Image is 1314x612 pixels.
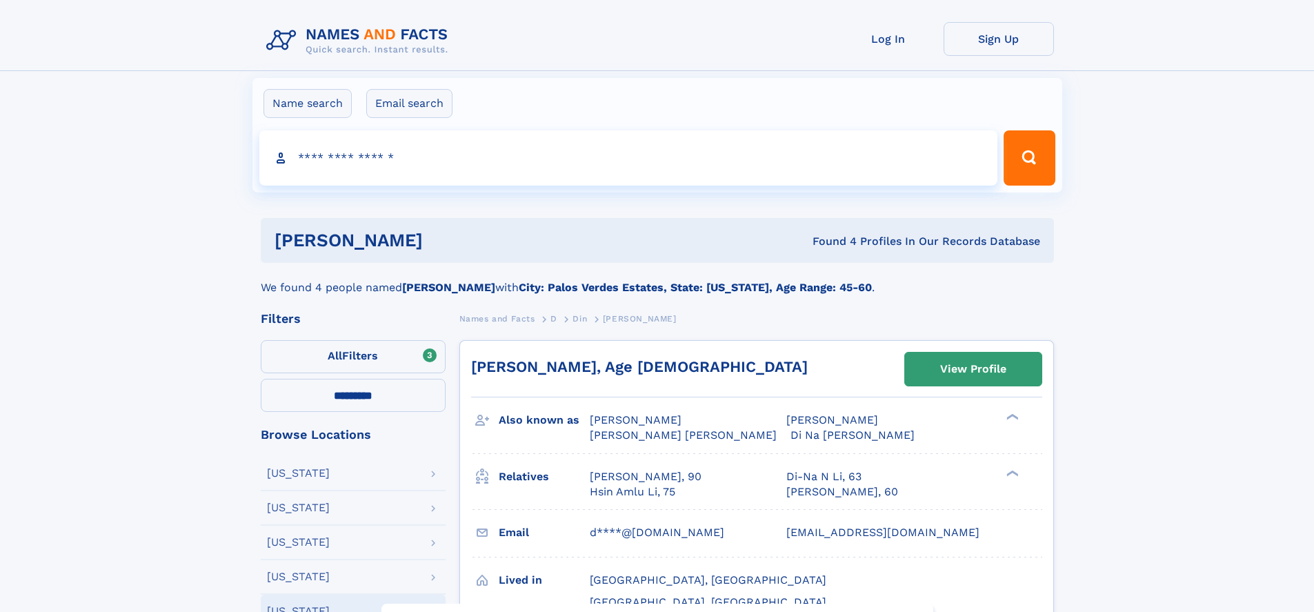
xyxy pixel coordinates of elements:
[590,484,675,500] a: Hsin Amlu Li, 75
[590,573,826,586] span: [GEOGRAPHIC_DATA], [GEOGRAPHIC_DATA]
[590,469,701,484] a: [PERSON_NAME], 90
[267,468,330,479] div: [US_STATE]
[499,408,590,432] h3: Also known as
[499,521,590,544] h3: Email
[366,89,452,118] label: Email search
[1003,413,1019,422] div: ❯
[261,340,446,373] label: Filters
[519,281,872,294] b: City: Palos Verdes Estates, State: [US_STATE], Age Range: 45-60
[790,428,915,442] span: Di Na [PERSON_NAME]
[402,281,495,294] b: [PERSON_NAME]
[944,22,1054,56] a: Sign Up
[267,502,330,513] div: [US_STATE]
[905,353,1042,386] a: View Profile
[940,353,1006,385] div: View Profile
[259,130,998,186] input: search input
[603,314,677,324] span: [PERSON_NAME]
[590,428,777,442] span: [PERSON_NAME] [PERSON_NAME]
[786,413,878,426] span: [PERSON_NAME]
[499,569,590,592] h3: Lived in
[275,232,618,249] h1: [PERSON_NAME]
[786,484,898,500] a: [PERSON_NAME], 60
[550,310,557,327] a: D
[328,349,342,362] span: All
[573,314,587,324] span: Din
[617,234,1040,249] div: Found 4 Profiles In Our Records Database
[1003,468,1019,477] div: ❯
[267,537,330,548] div: [US_STATE]
[833,22,944,56] a: Log In
[471,358,808,375] a: [PERSON_NAME], Age [DEMOGRAPHIC_DATA]
[573,310,587,327] a: Din
[261,313,446,325] div: Filters
[550,314,557,324] span: D
[590,595,826,609] span: [GEOGRAPHIC_DATA], [GEOGRAPHIC_DATA]
[261,428,446,441] div: Browse Locations
[263,89,352,118] label: Name search
[786,469,862,484] a: Di-Na N Li, 63
[786,526,979,539] span: [EMAIL_ADDRESS][DOMAIN_NAME]
[499,465,590,488] h3: Relatives
[590,413,681,426] span: [PERSON_NAME]
[261,22,459,59] img: Logo Names and Facts
[459,310,535,327] a: Names and Facts
[261,263,1054,296] div: We found 4 people named with .
[267,571,330,582] div: [US_STATE]
[1004,130,1055,186] button: Search Button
